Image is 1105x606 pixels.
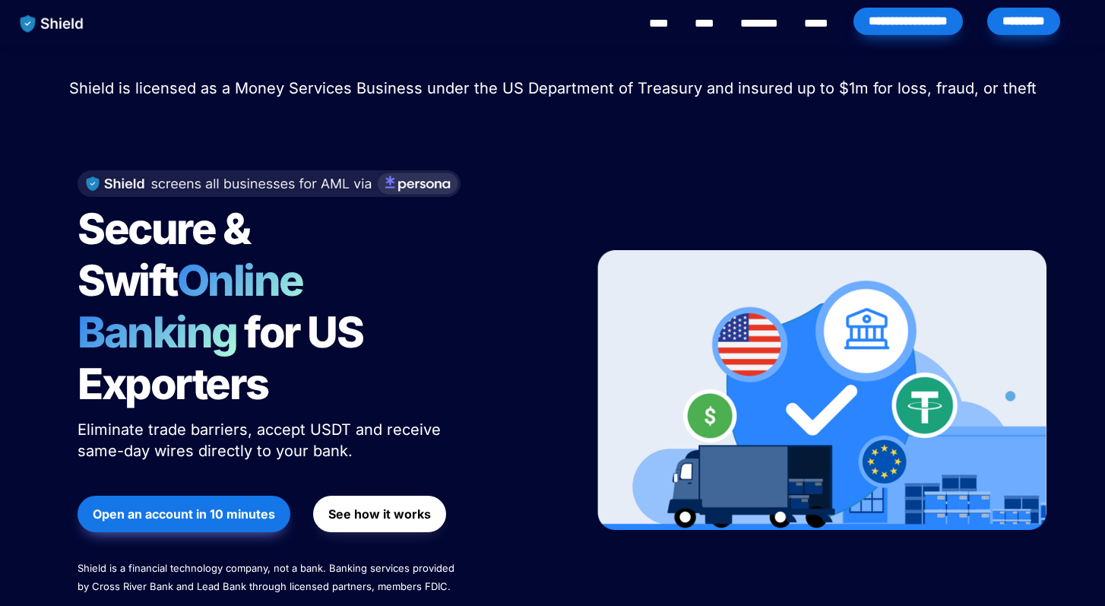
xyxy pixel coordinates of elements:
[313,496,446,532] button: See how it works
[78,306,370,410] span: for US Exporters
[78,562,458,592] span: Shield is a financial technology company, not a bank. Banking services provided by Cross River Ba...
[78,255,318,358] span: Online Banking
[78,496,290,532] button: Open an account in 10 minutes
[328,506,431,522] strong: See how it works
[93,506,275,522] strong: Open an account in 10 minutes
[78,420,445,460] span: Eliminate trade barriers, accept USDT and receive same-day wires directly to your bank.
[13,8,91,40] img: website logo
[78,488,290,540] a: Open an account in 10 minutes
[69,79,1037,97] span: Shield is licensed as a Money Services Business under the US Department of Treasury and insured u...
[313,488,446,540] a: See how it works
[78,203,257,306] span: Secure & Swift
